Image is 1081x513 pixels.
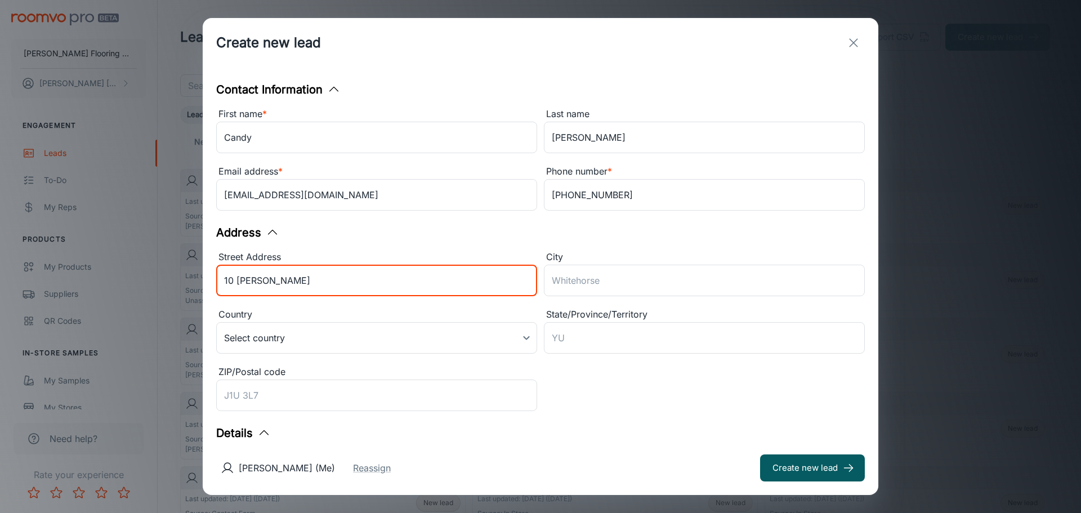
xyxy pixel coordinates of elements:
input: Doe [544,122,865,153]
h1: Create new lead [216,33,321,53]
div: ZIP/Postal code [216,365,537,380]
input: 2412 Northwest Passage [216,265,537,296]
p: [PERSON_NAME] (Me) [239,461,335,475]
div: First name [216,107,537,122]
div: Select country [216,322,537,354]
button: Details [216,425,271,441]
input: John [216,122,537,153]
button: Create new lead [760,454,865,481]
div: City [544,250,865,265]
div: State/Province/Territory [544,307,865,322]
div: Street Address [216,250,537,265]
input: Whitehorse [544,265,865,296]
input: +1 439-123-4567 [544,179,865,211]
button: Contact Information [216,81,341,98]
input: J1U 3L7 [216,380,537,411]
input: YU [544,322,865,354]
div: Email address [216,164,537,179]
div: Phone number [544,164,865,179]
div: Country [216,307,537,322]
button: Reassign [353,461,391,475]
input: myname@example.com [216,179,537,211]
button: exit [842,32,865,54]
button: Address [216,224,279,241]
div: Last name [544,107,865,122]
